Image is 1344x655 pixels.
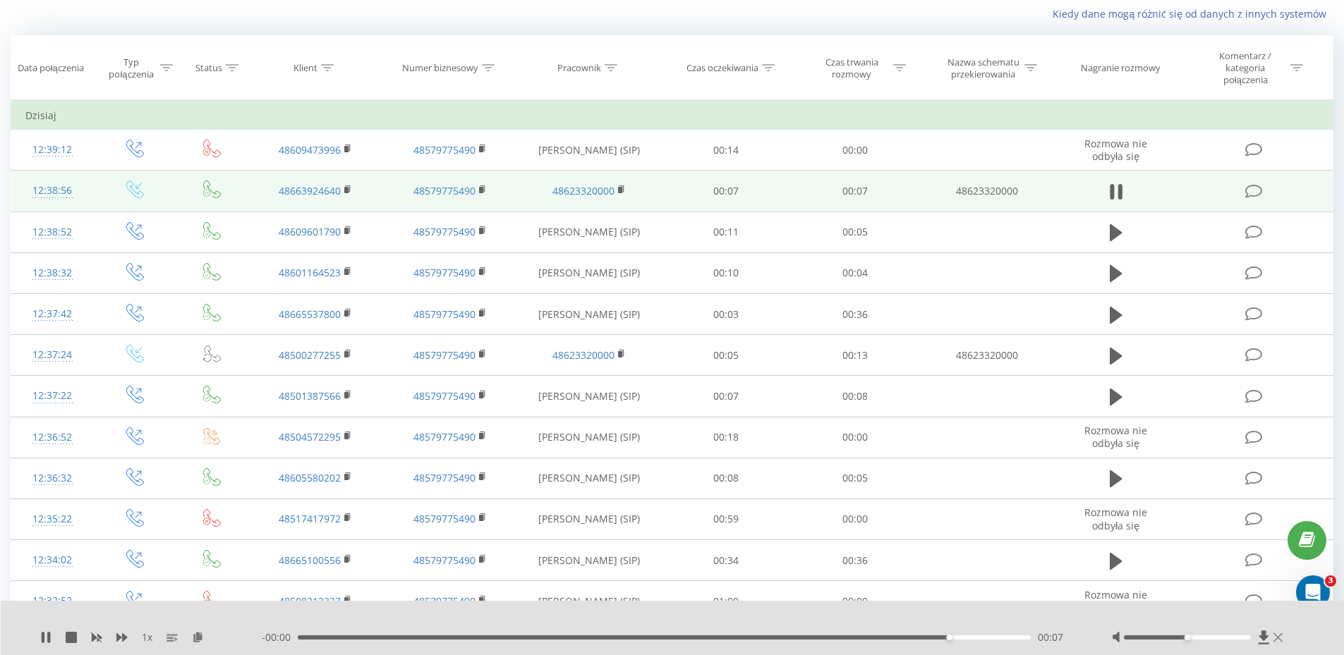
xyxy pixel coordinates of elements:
td: 00:10 [662,252,791,293]
a: Kiedy dane mogą różnić się od danych z innych systemów [1053,7,1333,20]
div: Status [195,62,222,74]
td: 00:34 [662,540,791,581]
td: [PERSON_NAME] (SIP) [517,498,662,539]
td: 00:36 [791,294,920,335]
a: 48665100556 [279,553,341,567]
td: 00:14 [662,130,791,171]
td: 00:11 [662,212,791,252]
div: Nazwa schematu przekierowania [945,56,1021,80]
a: 48663924640 [279,184,341,197]
a: 48579775490 [413,594,476,608]
div: 12:34:02 [25,546,80,574]
a: 48579775490 [413,143,476,157]
div: Komentarz / kategoria połączenia [1204,50,1287,86]
div: 12:36:32 [25,465,80,492]
td: 00:08 [662,458,791,498]
td: 00:00 [791,581,920,622]
div: 12:39:12 [25,136,80,164]
div: Data połączenia [18,62,84,74]
a: 48579775490 [413,553,476,567]
iframe: Intercom live chat [1296,575,1330,609]
a: 48579775490 [413,266,476,279]
div: Czas oczekiwania [686,62,758,74]
a: 48665537800 [279,307,341,321]
a: 48605580202 [279,471,341,484]
td: [PERSON_NAME] (SIP) [517,212,662,252]
span: Rozmowa nie odbyła się [1084,137,1147,163]
span: - 00:00 [262,630,298,644]
div: 12:38:32 [25,259,80,287]
td: 00:07 [791,171,920,212]
td: 48623320000 [919,335,1053,376]
td: 00:00 [791,417,920,458]
td: 00:13 [791,335,920,376]
td: 00:05 [662,335,791,376]
a: 48579775490 [413,389,476,403]
span: Rozmowa nie odbyła się [1084,424,1147,450]
a: 48579775490 [413,348,476,362]
div: Accessibility label [946,635,952,640]
div: Accessibility label [1185,635,1190,640]
td: 00:59 [662,498,791,539]
td: 48623320000 [919,171,1053,212]
td: [PERSON_NAME] (SIP) [517,458,662,498]
td: [PERSON_NAME] (SIP) [517,294,662,335]
div: 12:32:52 [25,587,80,615]
div: 12:36:52 [25,424,80,451]
a: 48623320000 [552,348,615,362]
div: 12:35:22 [25,506,80,533]
a: 48579775490 [413,512,476,525]
td: 00:04 [791,252,920,293]
span: Rozmowa nie odbyła się [1084,506,1147,532]
div: Czas trwania rozmowy [814,56,890,80]
td: [PERSON_NAME] (SIP) [517,252,662,293]
td: 00:05 [791,458,920,498]
td: 00:07 [662,171,791,212]
span: 3 [1325,575,1336,587]
td: 00:08 [791,376,920,417]
a: 48500277255 [279,348,341,362]
a: 48579775490 [413,430,476,443]
div: Pracownik [557,62,601,74]
div: 12:37:22 [25,382,80,410]
a: 48623320000 [552,184,615,197]
div: Klient [293,62,317,74]
td: 00:05 [791,212,920,252]
td: 00:07 [662,376,791,417]
td: [PERSON_NAME] (SIP) [517,376,662,417]
td: 00:18 [662,417,791,458]
a: 48601164523 [279,266,341,279]
a: 48579775490 [413,307,476,321]
div: 12:38:56 [25,177,80,204]
a: 48609473996 [279,143,341,157]
td: [PERSON_NAME] (SIP) [517,581,662,622]
div: Numer biznesowy [402,62,478,74]
div: Nagranie rozmowy [1081,62,1161,74]
td: 00:00 [791,498,920,539]
div: 12:37:42 [25,300,80,328]
span: 1 x [142,630,152,644]
td: 00:03 [662,294,791,335]
td: [PERSON_NAME] (SIP) [517,130,662,171]
a: 48579775490 [413,184,476,197]
a: 48609601790 [279,225,341,238]
td: 00:00 [791,130,920,171]
a: 48517417972 [279,512,341,525]
td: 01:00 [662,581,791,622]
td: [PERSON_NAME] (SIP) [517,417,662,458]
a: 48504572295 [279,430,341,443]
div: 12:37:24 [25,341,80,369]
div: 12:38:52 [25,219,80,246]
a: 48501387566 [279,389,341,403]
td: Dzisiaj [11,102,1333,130]
a: 48508213327 [279,594,341,608]
span: 00:07 [1038,630,1063,644]
td: 00:36 [791,540,920,581]
span: Rozmowa nie odbyła się [1084,588,1147,614]
td: [PERSON_NAME] (SIP) [517,540,662,581]
a: 48579775490 [413,471,476,484]
a: 48579775490 [413,225,476,238]
div: Typ połączenia [106,56,156,80]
